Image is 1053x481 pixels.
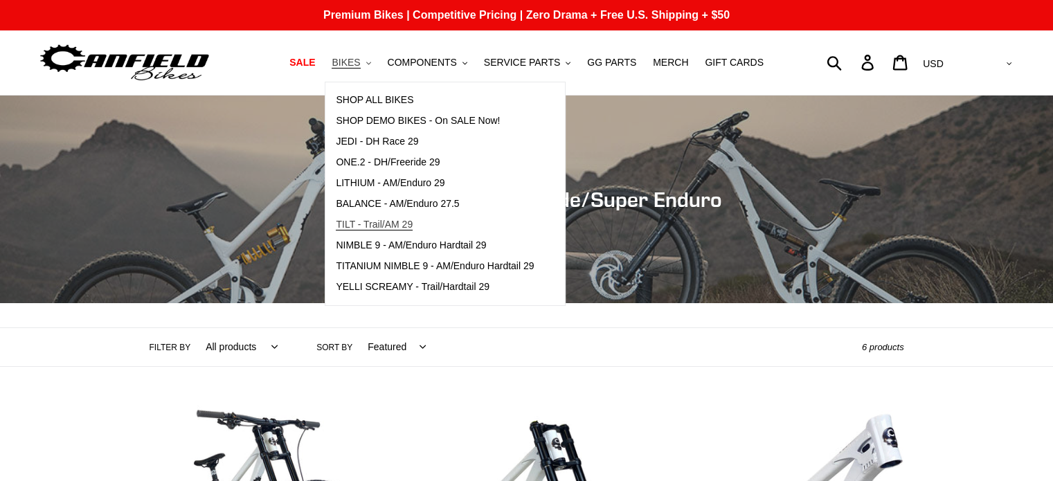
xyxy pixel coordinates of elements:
a: TITANIUM NIMBLE 9 - AM/Enduro Hardtail 29 [325,256,544,277]
span: GIFT CARDS [705,57,764,69]
span: NIMBLE 9 - AM/Enduro Hardtail 29 [336,239,486,251]
span: ONE.2 - DH/Freeride 29 [336,156,440,168]
a: GIFT CARDS [698,53,771,72]
a: GG PARTS [580,53,643,72]
span: SHOP DEMO BIKES - On SALE Now! [336,115,500,127]
label: Filter by [150,341,191,354]
span: YELLI SCREAMY - Trail/Hardtail 29 [336,281,489,293]
span: MERCH [653,57,688,69]
span: BIKES [332,57,360,69]
span: LITHIUM - AM/Enduro 29 [336,177,444,189]
button: BIKES [325,53,377,72]
span: TITANIUM NIMBLE 9 - AM/Enduro Hardtail 29 [336,260,534,272]
a: SHOP ALL BIKES [325,90,544,111]
label: Sort by [316,341,352,354]
span: SALE [289,57,315,69]
span: TILT - Trail/AM 29 [336,219,413,230]
span: COMPONENTS [388,57,457,69]
a: MERCH [646,53,695,72]
a: SALE [282,53,322,72]
span: SERVICE PARTS [484,57,560,69]
input: Search [834,47,870,78]
a: BALANCE - AM/Enduro 27.5 [325,194,544,215]
a: JEDI - DH Race 29 [325,131,544,152]
span: 6 products [862,342,904,352]
button: COMPONENTS [381,53,474,72]
a: YELLI SCREAMY - Trail/Hardtail 29 [325,277,544,298]
a: TILT - Trail/AM 29 [325,215,544,235]
span: GG PARTS [587,57,636,69]
span: SHOP ALL BIKES [336,94,413,106]
button: SERVICE PARTS [477,53,577,72]
span: JEDI - DH Race 29 [336,136,418,147]
a: SHOP DEMO BIKES - On SALE Now! [325,111,544,131]
img: Canfield Bikes [38,41,211,84]
span: BALANCE - AM/Enduro 27.5 [336,198,459,210]
a: NIMBLE 9 - AM/Enduro Hardtail 29 [325,235,544,256]
a: ONE.2 - DH/Freeride 29 [325,152,544,173]
a: LITHIUM - AM/Enduro 29 [325,173,544,194]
